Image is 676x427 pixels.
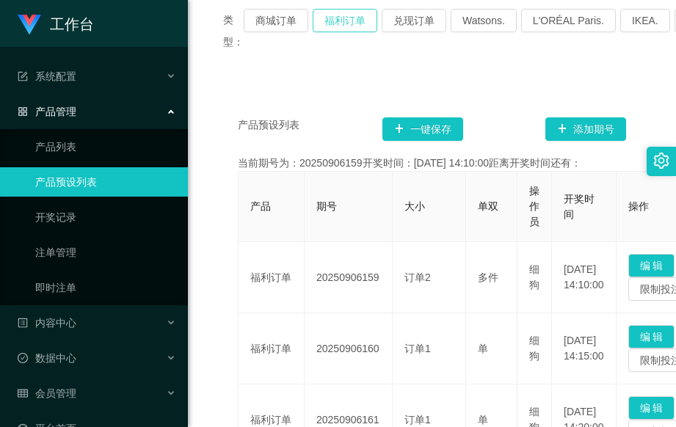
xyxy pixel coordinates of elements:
[250,200,271,212] span: 产品
[628,254,675,277] button: 编 辑
[238,117,299,141] span: 产品预设列表
[521,9,616,32] button: L'ORÉAL Paris.
[404,271,431,283] span: 订单2
[238,156,626,171] div: 当前期号为：20250906159开奖时间：[DATE] 14:10:00距离开奖时间还有：
[545,117,626,141] button: 图标: plus添加期号
[35,132,176,161] a: 产品列表
[404,343,431,354] span: 订单1
[628,396,675,420] button: 编 辑
[18,106,76,117] span: 产品管理
[404,414,431,426] span: 订单1
[478,414,488,426] span: 单
[18,352,76,364] span: 数据中心
[478,343,488,354] span: 单
[244,9,308,32] button: 商城订单
[478,200,498,212] span: 单双
[18,387,76,399] span: 会员管理
[628,200,649,212] span: 操作
[18,70,76,82] span: 系统配置
[223,9,244,53] span: 类型：
[451,9,517,32] button: Watsons.
[552,313,617,384] td: [DATE] 14:15:00
[18,317,76,329] span: 内容中心
[628,325,675,348] button: 编 辑
[313,9,377,32] button: 福利订单
[35,238,176,267] a: 注单管理
[35,202,176,232] a: 开奖记录
[316,200,337,212] span: 期号
[552,242,617,313] td: [DATE] 14:10:00
[18,71,28,81] i: 图标: form
[620,9,670,32] button: IKEA.
[564,193,595,220] span: 开奖时间
[18,388,28,398] i: 图标: table
[239,242,305,313] td: 福利订单
[517,313,552,384] td: 细狗
[653,153,669,169] i: 图标: setting
[305,313,393,384] td: 20250906160
[382,9,446,32] button: 兑现订单
[305,242,393,313] td: 20250906159
[529,185,539,227] span: 操作员
[18,318,28,328] i: 图标: profile
[478,271,498,283] span: 多件
[18,18,94,29] a: 工作台
[404,200,425,212] span: 大小
[50,1,94,48] h1: 工作台
[382,117,463,141] button: 图标: plus一键保存
[239,313,305,384] td: 福利订单
[35,273,176,302] a: 即时注单
[35,167,176,197] a: 产品预设列表
[18,15,41,35] img: logo.9652507e.png
[18,353,28,363] i: 图标: check-circle-o
[18,106,28,117] i: 图标: appstore-o
[517,242,552,313] td: 细狗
